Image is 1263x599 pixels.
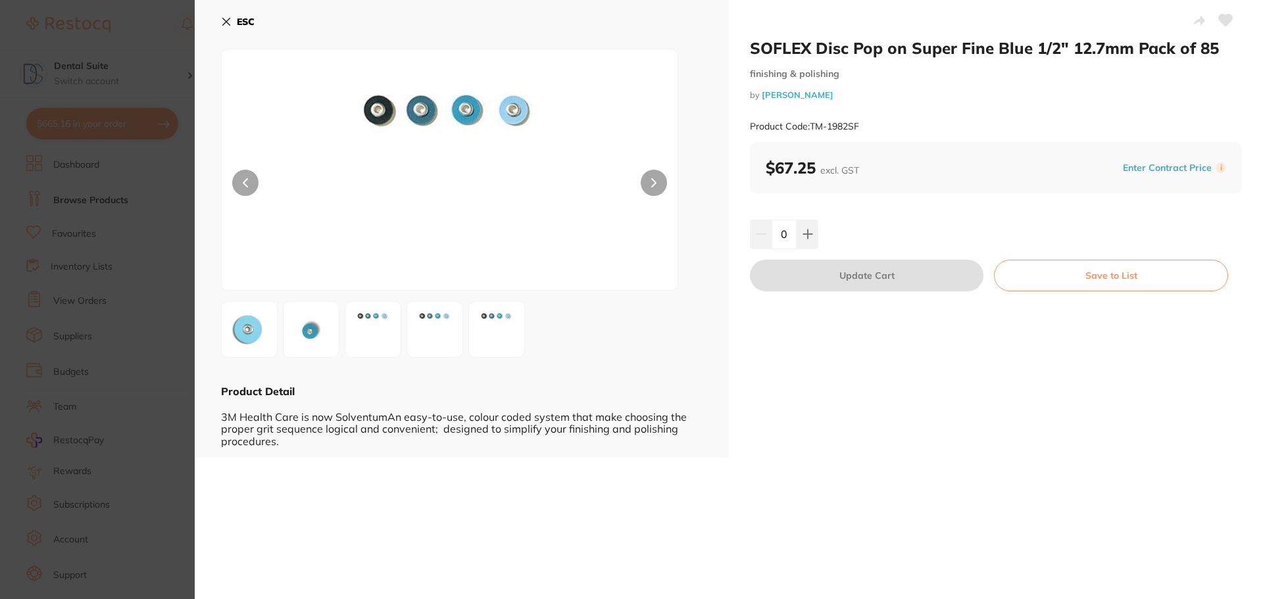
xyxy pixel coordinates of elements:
[750,38,1242,58] h2: SOFLEX Disc Pop on Super Fine Blue 1/2" 12.7mm Pack of 85
[411,306,458,353] img: Rl80LmpwZw
[750,68,1242,80] small: finishing & polishing
[820,164,859,176] span: excl. GST
[994,260,1228,291] button: Save to List
[473,306,520,353] img: Rl81LmpwZw
[287,306,335,353] img: Rl8yLmpwZw
[349,306,397,353] img: Rl8zLmpwZw
[221,385,295,398] b: Product Detail
[221,398,703,447] div: 3M Health Care is now SolventumAn easy-to-use, colour coded system that make choosing the proper ...
[221,11,255,33] button: ESC
[237,16,255,28] b: ESC
[1216,162,1226,173] label: i
[750,121,859,132] small: Product Code: TM-1982SF
[313,82,587,290] img: Rl8zLmpwZw
[762,89,833,100] a: [PERSON_NAME]
[1119,162,1216,174] button: Enter Contract Price
[226,306,273,353] img: Ri5qcGc
[766,158,859,178] b: $67.25
[750,90,1242,100] small: by
[750,260,983,291] button: Update Cart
